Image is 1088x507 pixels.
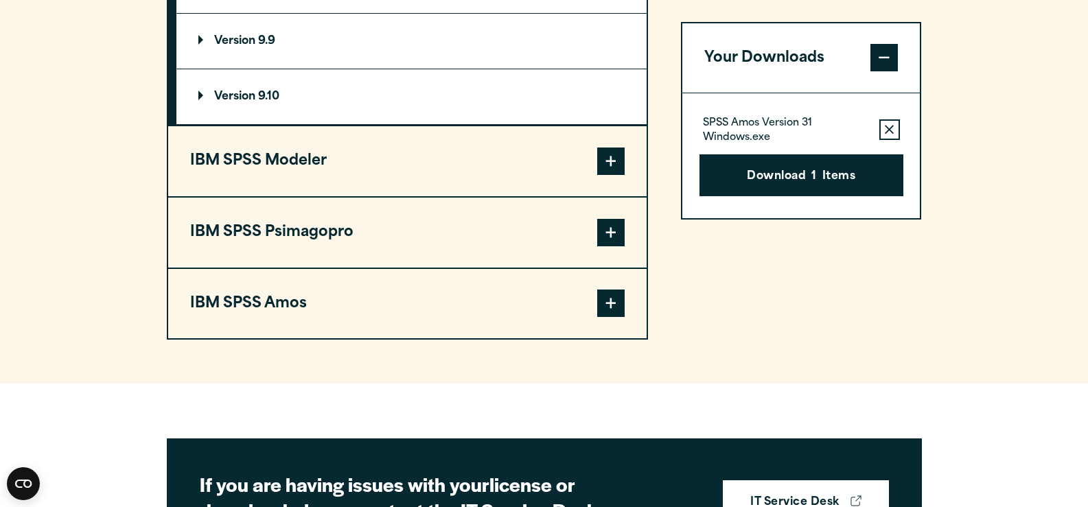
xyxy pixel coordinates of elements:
div: Your Downloads [682,93,921,219]
summary: Version 9.10 [176,69,647,124]
div: IBM SPSS License Manager [176,13,647,125]
button: IBM SPSS Amos [168,269,647,339]
p: SPSS Amos Version 31 Windows.exe [703,117,868,145]
button: Open CMP widget [7,467,40,500]
button: Download1Items [699,154,903,197]
span: 1 [811,168,816,186]
summary: Version 9.9 [176,14,647,69]
button: IBM SPSS Psimagopro [168,198,647,268]
button: Your Downloads [682,23,921,93]
p: Version 9.9 [198,36,275,47]
button: IBM SPSS Modeler [168,126,647,196]
p: Version 9.10 [198,91,279,102]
